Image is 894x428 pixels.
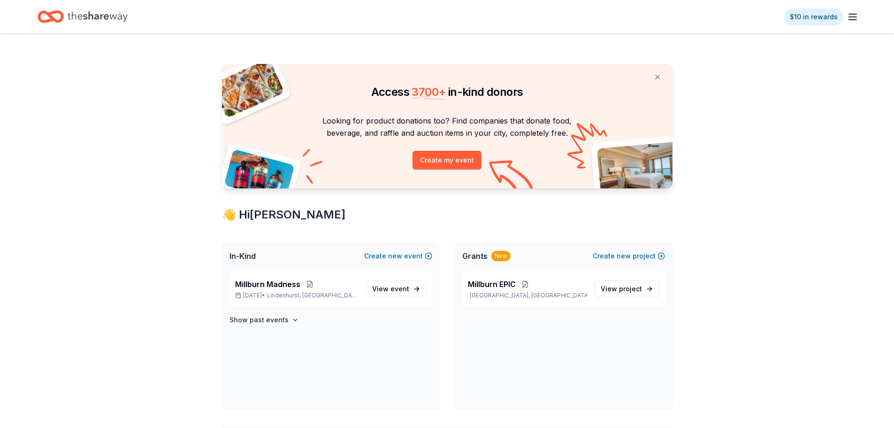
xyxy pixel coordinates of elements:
span: Lindenhurst, [GEOGRAPHIC_DATA] [267,292,358,299]
div: New [491,251,511,261]
span: 3700 + [412,85,445,99]
span: Grants [462,250,488,262]
p: [GEOGRAPHIC_DATA], [GEOGRAPHIC_DATA] [468,292,587,299]
a: Home [38,6,128,28]
a: View event [366,280,427,297]
span: In-Kind [229,250,256,262]
span: new [617,250,631,262]
span: Millburn EPIC [468,279,516,290]
button: Create my event [413,151,481,170]
span: View [372,283,409,295]
span: event [390,285,409,293]
p: Looking for product donations too? Find companies that donate food, beverage, and raffle and auct... [233,115,661,140]
span: project [619,285,642,293]
button: Createnewevent [364,250,432,262]
span: new [388,250,402,262]
img: Pizza [211,58,284,118]
button: Createnewproject [593,250,665,262]
p: [DATE] • [235,292,359,299]
button: Show past events [229,314,299,326]
span: Millburn Madness [235,279,300,290]
div: 👋 Hi [PERSON_NAME] [222,207,672,222]
span: Access in-kind donors [371,85,523,99]
a: View project [595,280,659,297]
span: View [601,283,642,295]
a: $10 in rewards [784,8,843,25]
img: Curvy arrow [489,160,536,195]
h4: Show past events [229,314,289,326]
